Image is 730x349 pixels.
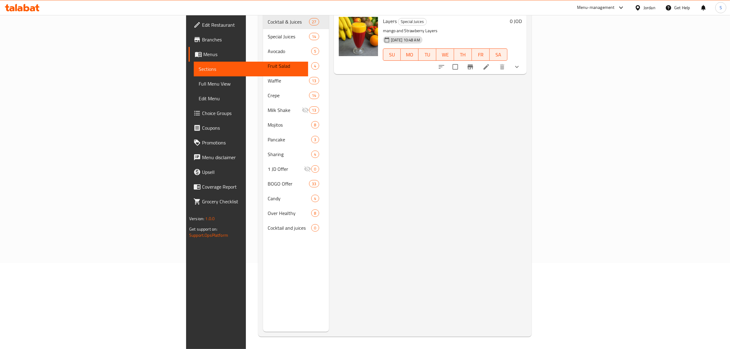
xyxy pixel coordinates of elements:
span: 8 [311,210,319,216]
span: BOGO Offer [268,180,309,187]
span: Select to update [449,60,462,73]
span: Pancake [268,136,311,143]
button: SA [490,48,507,61]
span: Choice Groups [202,109,303,117]
span: FR [474,50,487,59]
span: Waffle [268,77,309,84]
span: Sections [199,65,303,73]
div: items [309,106,319,114]
button: sort-choices [434,59,449,74]
div: Milk Shake13 [263,103,329,117]
a: Support.OpsPlatform [189,231,228,239]
span: Get support on: [189,225,217,233]
span: TH [457,50,469,59]
span: Over Healthy [268,209,311,217]
a: Menus [189,47,308,62]
div: items [309,33,319,40]
span: Fruit Salad [268,62,311,70]
div: BOGO Offer33 [263,176,329,191]
span: 5 [311,48,319,54]
span: 4 [311,63,319,69]
div: Special Juices14 [263,29,329,44]
span: Layers [383,17,397,26]
a: Menu disclaimer [189,150,308,165]
span: MO [403,50,416,59]
span: Menus [203,51,303,58]
span: WE [439,50,452,59]
div: items [309,180,319,187]
div: Crepe [268,92,309,99]
button: TH [454,48,472,61]
span: 13 [309,78,319,84]
span: Special Juices [398,18,426,25]
span: Full Menu View [199,80,303,87]
span: SU [386,50,399,59]
div: Menu-management [577,4,615,11]
h6: 0 JOD [510,17,522,25]
div: items [311,136,319,143]
span: 33 [309,181,319,187]
img: Layers [339,17,378,56]
button: TU [419,48,436,61]
button: Branch-specific-item [463,59,478,74]
span: 13 [309,107,319,113]
span: Milk Shake [268,106,302,114]
div: Jordan [644,4,655,11]
span: TU [421,50,434,59]
div: items [311,62,319,70]
span: 1 JD Offer [268,165,304,173]
span: S [720,4,722,11]
span: Upsell [202,168,303,176]
div: items [309,92,319,99]
span: Cocktail and juices [268,224,311,232]
div: Cocktail & Juices [268,18,309,25]
a: Promotions [189,135,308,150]
div: items [309,77,319,84]
div: items [309,18,319,25]
span: SA [492,50,505,59]
a: Edit Restaurant [189,17,308,32]
span: Grocery Checklist [202,198,303,205]
div: Fruit Salad4 [263,59,329,73]
span: Promotions [202,139,303,146]
a: Sections [194,62,308,76]
a: Coverage Report [189,179,308,194]
div: Crepe14 [263,88,329,103]
span: Coupons [202,124,303,132]
span: 14 [309,93,319,98]
div: Sharing4 [263,147,329,162]
span: 14 [309,34,319,40]
div: Over Healthy8 [263,206,329,221]
a: Full Menu View [194,76,308,91]
div: Cocktail & Juices27 [263,14,329,29]
span: [DATE] 10:48 AM [388,37,422,43]
span: Sharing [268,151,311,158]
div: items [311,48,319,55]
button: SU [383,48,401,61]
svg: Inactive section [304,165,311,173]
button: delete [495,59,510,74]
nav: Menu sections [263,12,329,238]
span: Coverage Report [202,183,303,190]
span: 3 [311,137,319,143]
div: items [311,165,319,173]
span: Version: [189,215,204,223]
div: Candy [268,195,311,202]
span: 0 [311,166,319,172]
div: items [311,209,319,217]
a: Branches [189,32,308,47]
span: Branches [202,36,303,43]
button: MO [401,48,419,61]
div: Pancake3 [263,132,329,147]
button: WE [436,48,454,61]
span: Mojitos [268,121,311,128]
span: Special Juices [268,33,309,40]
span: Avocado [268,48,311,55]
